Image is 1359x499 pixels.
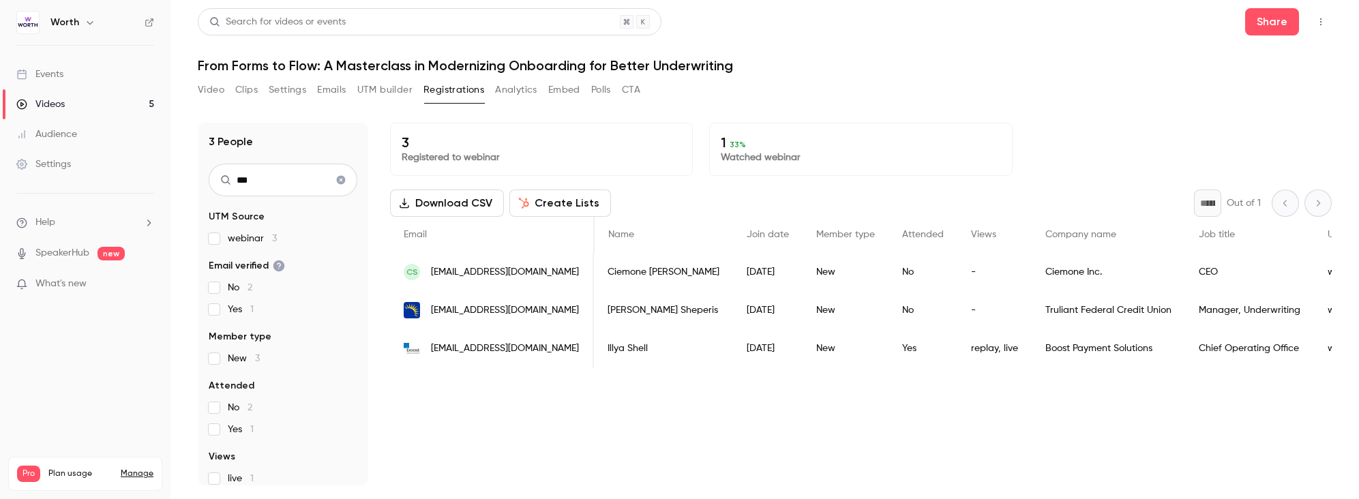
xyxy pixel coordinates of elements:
[16,67,63,81] div: Events
[330,169,352,191] button: Clear search
[248,283,252,292] span: 2
[803,329,888,367] div: New
[957,253,1032,291] div: -
[138,278,154,290] iframe: Noticeable Trigger
[608,230,634,239] span: Name
[228,303,254,316] span: Yes
[16,215,154,230] li: help-dropdown-opener
[228,281,252,294] span: No
[591,79,611,101] button: Polls
[431,342,579,356] span: [EMAIL_ADDRESS][DOMAIN_NAME]
[548,79,580,101] button: Embed
[228,401,252,414] span: No
[16,97,65,111] div: Videos
[209,450,235,464] span: Views
[235,79,258,101] button: Clips
[209,210,265,224] span: UTM Source
[209,15,346,29] div: Search for videos or events
[16,127,77,141] div: Audience
[803,253,888,291] div: New
[1032,253,1185,291] div: Ciemone Inc.
[402,151,681,164] p: Registered to webinar
[17,12,39,33] img: Worth
[1227,196,1261,210] p: Out of 1
[317,79,346,101] button: Emails
[888,253,957,291] div: No
[35,277,87,291] span: What's new
[228,472,254,485] span: live
[404,343,420,354] img: boostb2b.com
[888,291,957,329] div: No
[17,466,40,482] span: Pro
[1045,230,1116,239] span: Company name
[594,253,733,291] div: Ciemone [PERSON_NAME]
[121,468,153,479] a: Manage
[733,329,803,367] div: [DATE]
[1310,11,1332,33] button: Top Bar Actions
[406,266,418,278] span: CS
[209,330,271,344] span: Member type
[198,79,224,101] button: Video
[431,303,579,318] span: [EMAIL_ADDRESS][DOMAIN_NAME]
[209,259,285,273] span: Email verified
[721,151,1000,164] p: Watched webinar
[98,247,125,260] span: new
[402,134,681,151] p: 3
[404,230,427,239] span: Email
[228,232,277,245] span: webinar
[816,230,875,239] span: Member type
[495,79,537,101] button: Analytics
[228,423,254,436] span: Yes
[509,190,611,217] button: Create Lists
[721,134,1000,151] p: 1
[198,57,1332,74] h1: From Forms to Flow: A Masterclass in Modernizing Onboarding for Better Underwriting
[250,474,254,483] span: 1
[971,230,996,239] span: Views
[594,291,733,329] div: [PERSON_NAME] Sheperis
[733,253,803,291] div: [DATE]
[250,305,254,314] span: 1
[1032,329,1185,367] div: Boost Payment Solutions
[622,79,640,101] button: CTA
[48,468,113,479] span: Plan usage
[431,265,579,279] span: [EMAIL_ADDRESS][DOMAIN_NAME]
[1185,329,1314,367] div: Chief Operating Office
[957,291,1032,329] div: -
[888,329,957,367] div: Yes
[272,234,277,243] span: 3
[1185,291,1314,329] div: Manager, Underwriting
[357,79,413,101] button: UTM builder
[248,403,252,412] span: 2
[255,354,260,363] span: 3
[423,79,484,101] button: Registrations
[404,302,420,318] img: truliantfcu.org
[209,134,253,150] h1: 3 People
[733,291,803,329] div: [DATE]
[803,291,888,329] div: New
[1199,230,1235,239] span: Job title
[1245,8,1299,35] button: Share
[16,157,71,171] div: Settings
[250,425,254,434] span: 1
[957,329,1032,367] div: replay, live
[1185,253,1314,291] div: CEO
[35,246,89,260] a: SpeakerHub
[269,79,306,101] button: Settings
[902,230,944,239] span: Attended
[1032,291,1185,329] div: Truliant Federal Credit Union
[50,16,79,29] h6: Worth
[228,352,260,365] span: New
[209,379,254,393] span: Attended
[730,140,746,149] span: 33 %
[747,230,789,239] span: Join date
[594,329,733,367] div: Illya Shell
[390,190,504,217] button: Download CSV
[35,215,55,230] span: Help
